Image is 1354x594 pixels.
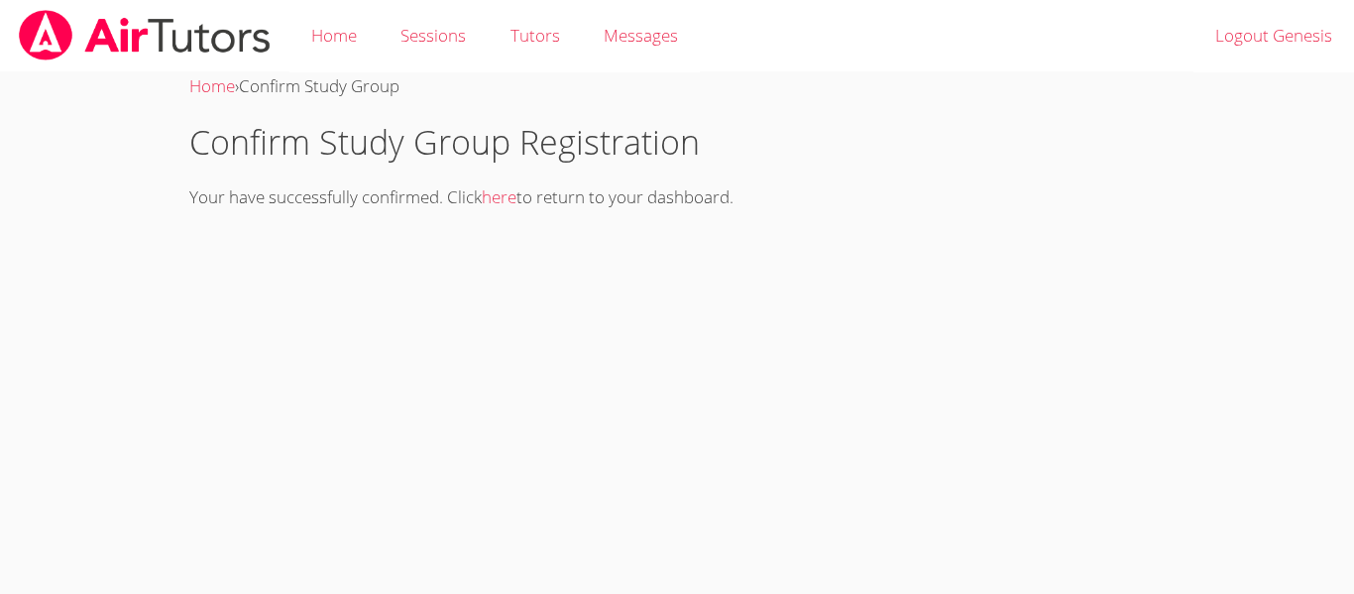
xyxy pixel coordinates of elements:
[189,74,235,97] a: Home
[189,183,1165,212] div: Your have successfully confirmed. Click to return to your dashboard.
[189,117,1165,168] h1: Confirm Study Group Registration
[239,74,399,97] span: Confirm Study Group
[604,24,678,47] span: Messages
[189,72,1165,101] div: ›
[482,185,516,208] a: here
[17,10,273,60] img: airtutors_banner-c4298cdbf04f3fff15de1276eac7730deb9818008684d7c2e4769d2f7ddbe033.png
